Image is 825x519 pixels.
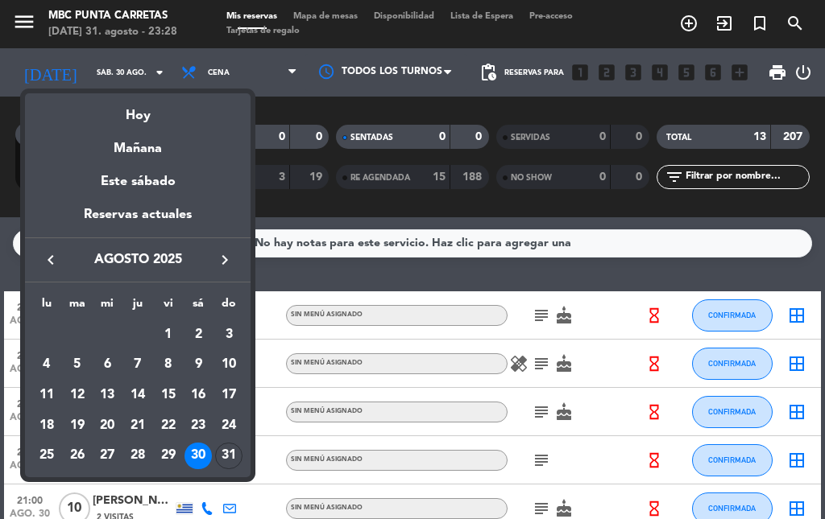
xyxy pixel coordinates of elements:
div: 4 [33,351,60,378]
div: 9 [184,351,212,378]
td: 27 de agosto de 2025 [92,441,122,472]
div: 28 [124,443,151,470]
td: 23 de agosto de 2025 [184,410,214,441]
td: 25 de agosto de 2025 [31,441,62,472]
button: keyboard_arrow_right [210,249,239,270]
td: 8 de agosto de 2025 [153,350,184,381]
div: 10 [215,351,243,378]
td: 31 de agosto de 2025 [214,441,244,472]
td: 3 de agosto de 2025 [214,319,244,350]
div: 11 [33,381,60,409]
td: 22 de agosto de 2025 [153,410,184,441]
div: 31 [215,443,243,470]
div: 14 [124,381,151,409]
div: 20 [93,412,121,439]
td: 20 de agosto de 2025 [92,410,122,441]
th: viernes [153,295,184,319]
div: 6 [93,351,121,378]
div: 22 [155,412,182,439]
th: martes [62,295,93,319]
div: 16 [184,381,212,409]
div: 27 [93,443,121,470]
td: 26 de agosto de 2025 [62,441,93,472]
td: 21 de agosto de 2025 [122,410,153,441]
div: 12 [64,381,91,409]
td: 15 de agosto de 2025 [153,380,184,410]
div: 13 [93,381,121,409]
div: 2 [184,321,212,348]
div: 25 [33,443,60,470]
td: 17 de agosto de 2025 [214,380,244,410]
td: 12 de agosto de 2025 [62,380,93,410]
td: 1 de agosto de 2025 [153,319,184,350]
div: 18 [33,412,60,439]
td: 13 de agosto de 2025 [92,380,122,410]
td: 2 de agosto de 2025 [184,319,214,350]
td: 14 de agosto de 2025 [122,380,153,410]
div: 26 [64,443,91,470]
td: 6 de agosto de 2025 [92,350,122,381]
div: 24 [215,412,243,439]
th: miércoles [92,295,122,319]
div: 30 [184,443,212,470]
td: 18 de agosto de 2025 [31,410,62,441]
td: AGO. [31,319,153,350]
td: 10 de agosto de 2025 [214,350,244,381]
div: 21 [124,412,151,439]
div: 17 [215,381,243,409]
th: domingo [214,295,244,319]
td: 9 de agosto de 2025 [184,350,214,381]
div: 7 [124,351,151,378]
div: 15 [155,381,182,409]
div: 8 [155,351,182,378]
i: keyboard_arrow_right [215,250,234,270]
td: 5 de agosto de 2025 [62,350,93,381]
div: 23 [184,412,212,439]
div: Este sábado [25,159,251,204]
td: 29 de agosto de 2025 [153,441,184,472]
div: 1 [155,321,182,348]
td: 4 de agosto de 2025 [31,350,62,381]
div: Hoy [25,93,251,126]
div: 5 [64,351,91,378]
div: Reservas actuales [25,204,251,237]
th: jueves [122,295,153,319]
th: lunes [31,295,62,319]
span: agosto 2025 [65,249,210,270]
td: 28 de agosto de 2025 [122,441,153,472]
button: keyboard_arrow_left [36,249,65,270]
th: sábado [184,295,214,319]
div: Mañana [25,126,251,159]
td: 19 de agosto de 2025 [62,410,93,441]
td: 24 de agosto de 2025 [214,410,244,441]
td: 30 de agosto de 2025 [184,441,214,472]
div: 29 [155,443,182,470]
td: 11 de agosto de 2025 [31,380,62,410]
i: keyboard_arrow_left [41,250,60,270]
div: 3 [215,321,243,348]
div: 19 [64,412,91,439]
td: 16 de agosto de 2025 [184,380,214,410]
td: 7 de agosto de 2025 [122,350,153,381]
